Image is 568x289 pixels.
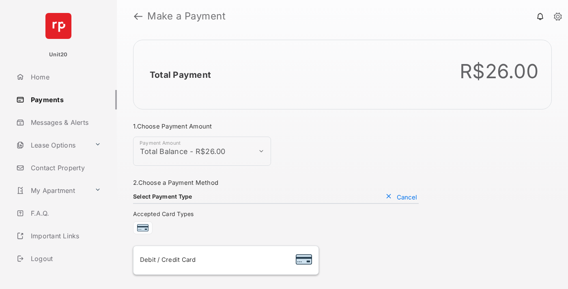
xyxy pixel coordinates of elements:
span: Debit / Credit Card [140,256,196,263]
a: F.A.Q. [13,203,117,223]
strong: Make a Payment [147,11,226,21]
a: Logout [13,249,117,268]
a: Important Links [13,226,104,246]
h2: Total Payment [150,70,211,80]
span: Accepted Card Types [133,210,197,217]
h3: 1. Choose Payment Amount [133,122,419,130]
h4: Select Payment Type [133,193,192,200]
a: Home [13,67,117,87]
button: Cancel [384,193,419,201]
a: Payments [13,90,117,109]
a: My Apartment [13,181,91,200]
h3: 2. Choose a Payment Method [133,179,419,186]
img: svg+xml;base64,PHN2ZyB4bWxucz0iaHR0cDovL3d3dy53My5vcmcvMjAwMC9zdmciIHdpZHRoPSI2NCIgaGVpZ2h0PSI2NC... [45,13,71,39]
div: R$26.00 [460,60,538,83]
p: Unit20 [49,51,68,59]
a: Contact Property [13,158,117,178]
a: Messages & Alerts [13,113,117,132]
a: Lease Options [13,135,91,155]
